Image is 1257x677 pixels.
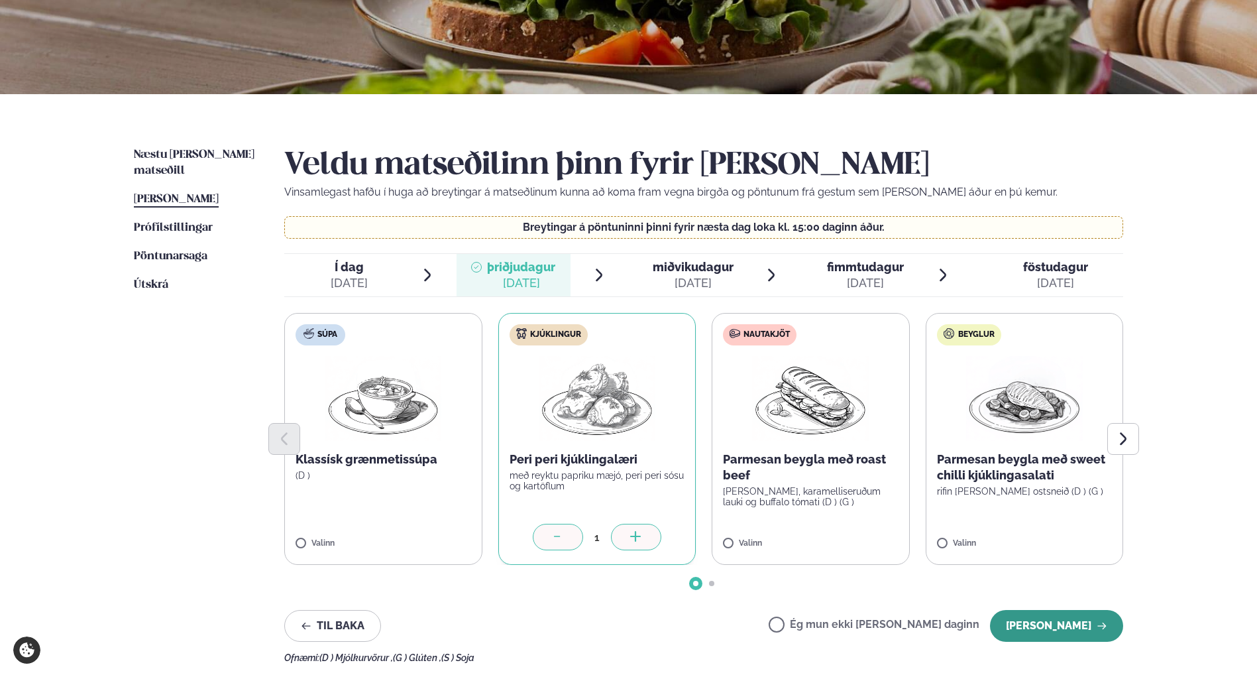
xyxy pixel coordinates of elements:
div: Ofnæmi: [284,652,1123,663]
span: Pöntunarsaga [134,251,207,262]
span: Go to slide 1 [693,581,698,586]
img: soup.svg [303,328,314,339]
p: Parmesan beygla með sweet chilli kjúklingasalati [937,452,1113,483]
img: Chicken-thighs.png [539,356,655,441]
p: Breytingar á pöntuninni þinni fyrir næsta dag loka kl. 15:00 daginn áður. [298,222,1110,233]
p: Peri peri kjúklingalæri [510,452,685,467]
button: Next slide [1107,423,1139,455]
img: beef.svg [730,328,740,339]
a: Prófílstillingar [134,220,213,236]
button: Til baka [284,610,381,642]
a: Næstu [PERSON_NAME] matseðill [134,147,258,179]
p: Vinsamlegast hafðu í huga að breytingar á matseðlinum kunna að koma fram vegna birgða og pöntunum... [284,184,1123,200]
div: [DATE] [653,275,734,291]
a: Pöntunarsaga [134,249,207,265]
img: Soup.png [325,356,441,441]
a: [PERSON_NAME] [134,192,219,208]
img: Chicken-breast.png [966,356,1083,441]
img: Panini.png [752,356,869,441]
span: Prófílstillingar [134,222,213,233]
p: [PERSON_NAME], karamelliseruðum lauki og buffalo tómati (D ) (G ) [723,486,899,507]
div: [DATE] [331,275,368,291]
img: bagle-new-16px.svg [944,328,955,339]
span: Go to slide 2 [709,581,714,586]
p: Parmesan beygla með roast beef [723,452,899,483]
a: Útskrá [134,277,168,293]
button: [PERSON_NAME] [990,610,1123,642]
span: Í dag [331,259,368,275]
div: [DATE] [1023,275,1088,291]
p: (D ) [296,470,471,481]
span: miðvikudagur [653,260,734,274]
p: Klassísk grænmetissúpa [296,452,471,467]
span: [PERSON_NAME] [134,194,219,205]
span: föstudagur [1023,260,1088,274]
span: (G ) Glúten , [393,652,441,663]
span: Kjúklingur [530,330,581,340]
span: (D ) Mjólkurvörur , [319,652,393,663]
span: Beyglur [958,330,995,340]
div: 1 [583,530,611,545]
span: (S ) Soja [441,652,474,663]
span: Útskrá [134,279,168,290]
p: rifin [PERSON_NAME] ostsneið (D ) (G ) [937,486,1113,497]
h2: Veldu matseðilinn þinn fyrir [PERSON_NAME] [284,147,1123,184]
a: Cookie settings [13,637,40,664]
span: Súpa [317,330,337,340]
div: [DATE] [487,275,555,291]
img: chicken.svg [516,328,527,339]
button: Previous slide [268,423,300,455]
span: Nautakjöt [743,330,790,340]
p: með reyktu papriku mæjó, peri peri sósu og kartöflum [510,470,685,491]
div: [DATE] [827,275,904,291]
span: þriðjudagur [487,260,555,274]
span: Næstu [PERSON_NAME] matseðill [134,149,254,176]
span: fimmtudagur [827,260,904,274]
